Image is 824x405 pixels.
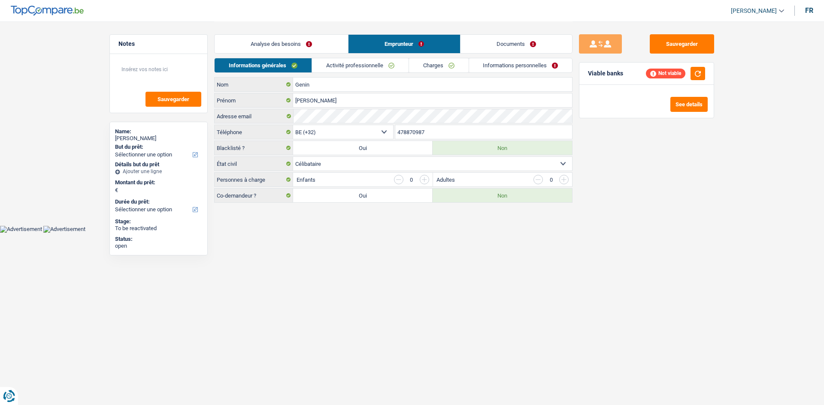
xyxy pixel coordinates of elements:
a: Informations personnelles [469,58,573,72]
div: Status: [115,236,202,243]
div: Viable banks [588,70,623,77]
label: Téléphone [215,125,293,139]
label: Enfants [297,177,315,183]
a: Analyse des besoins [215,35,348,53]
div: Stage: [115,218,202,225]
div: Name: [115,128,202,135]
div: fr [805,6,813,15]
label: Adresse email [215,109,293,123]
span: [PERSON_NAME] [731,7,777,15]
div: Ajouter une ligne [115,168,202,174]
div: 0 [547,177,555,183]
label: Non [433,189,572,202]
label: Prénom [215,93,293,107]
a: Informations générales [215,58,312,72]
a: Charges [409,58,469,72]
label: Co-demandeur ? [215,189,293,202]
button: Sauvegarder [650,34,714,54]
img: TopCompare Logo [11,6,84,16]
img: Advertisement [43,226,85,233]
div: [PERSON_NAME] [115,135,202,142]
div: To be reactivated [115,225,202,232]
label: État civil [215,157,293,171]
h5: Notes [118,40,199,48]
a: Activité professionnelle [312,58,409,72]
label: Montant du prêt: [115,179,200,186]
label: Nom [215,78,293,91]
input: 401020304 [395,125,573,139]
div: Détails but du prêt [115,161,202,168]
span: Sauvegarder [158,96,189,102]
button: Sauvegarder [145,92,201,107]
label: Personnes à charge [215,173,293,186]
button: See details [670,97,708,112]
label: But du prêt: [115,144,200,150]
a: Documents [460,35,572,53]
div: 0 [408,177,415,183]
a: [PERSON_NAME] [724,4,784,18]
span: € [115,187,118,194]
label: Adultes [436,177,455,183]
div: open [115,243,202,249]
label: Non [433,141,572,155]
a: Emprunteur [348,35,460,53]
label: Durée du prêt: [115,198,200,205]
label: Oui [293,141,433,155]
label: Blacklisté ? [215,141,293,155]
div: Not viable [646,69,685,78]
label: Oui [293,189,433,202]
